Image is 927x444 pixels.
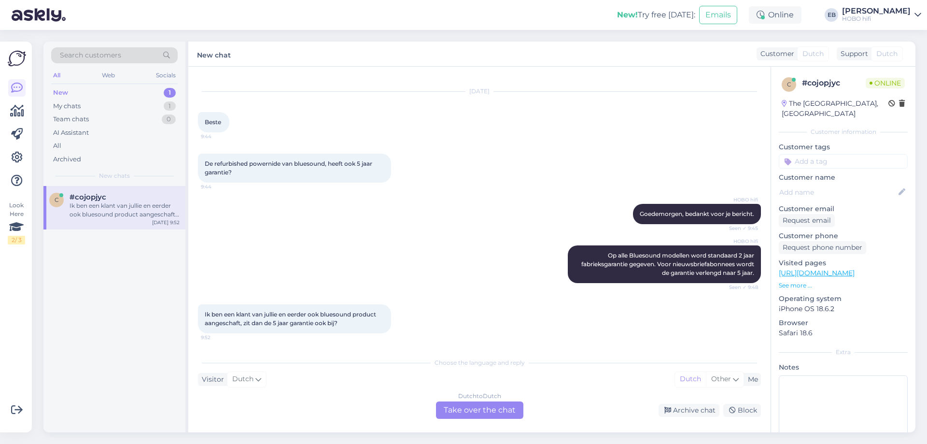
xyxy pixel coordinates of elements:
[53,128,89,138] div: AI Assistant
[53,101,81,111] div: My chats
[51,69,62,82] div: All
[722,225,758,232] span: Seen ✓ 9:45
[779,258,908,268] p: Visited pages
[699,6,737,24] button: Emails
[779,172,908,183] p: Customer name
[100,69,117,82] div: Web
[779,241,866,254] div: Request phone number
[749,6,801,24] div: Online
[866,78,905,88] span: Online
[876,49,898,59] span: Dutch
[779,304,908,314] p: iPhone OS 18.6.2
[723,404,761,417] div: Block
[162,115,176,124] div: 0
[802,49,824,59] span: Dutch
[779,294,908,304] p: Operating system
[779,231,908,241] p: Customer phone
[154,69,178,82] div: Socials
[787,81,791,88] span: c
[70,201,180,219] div: Ik ben een klant van jullie en eerder ook bluesound product aangeschaft, zit dan de 5 jaar garant...
[779,142,908,152] p: Customer tags
[581,252,756,276] span: Op alle Bluesound modellen word standaard 2 jaar fabrieksgarantie gegeven. Voor nieuwsbriefabonne...
[802,77,866,89] div: # cojopjyc
[8,49,26,68] img: Askly Logo
[198,358,761,367] div: Choose the language and reply
[675,372,706,387] div: Dutch
[842,7,921,23] a: [PERSON_NAME]HOBO hifi
[436,401,523,419] div: Take over the chat
[198,374,224,385] div: Visitor
[640,210,754,217] span: Goedemorgen, bedankt voor je bericht.
[722,238,758,245] span: HOBO hifi
[779,187,897,198] input: Add name
[722,196,758,203] span: HOBO hifi
[53,88,68,98] div: New
[458,392,501,401] div: Dutch to Dutch
[53,155,81,164] div: Archived
[779,362,908,372] p: Notes
[8,201,25,244] div: Look Here
[53,141,61,151] div: All
[782,99,888,119] div: The [GEOGRAPHIC_DATA], [GEOGRAPHIC_DATA]
[825,8,838,22] div: EB
[60,50,121,60] span: Search customers
[152,219,180,226] div: [DATE] 9:52
[164,88,176,98] div: 1
[779,281,908,290] p: See more ...
[99,172,130,180] span: New chats
[842,7,911,15] div: [PERSON_NAME]
[779,328,908,338] p: Safari 18.6
[205,311,378,327] span: Ik ben een klant van jullie en eerder ook bluesound product aangeschaft, zit dan de 5 jaar garant...
[757,49,794,59] div: Customer
[779,154,908,169] input: Add a tag
[711,374,731,383] span: Other
[744,374,758,385] div: Me
[201,183,237,190] span: 9:44
[201,133,237,140] span: 9:44
[722,284,758,291] span: Seen ✓ 9:48
[779,128,908,136] div: Customer information
[659,404,719,417] div: Archive chat
[201,334,237,341] span: 9:52
[53,115,89,124] div: Team chats
[232,374,253,385] span: Dutch
[779,318,908,328] p: Browser
[779,204,908,214] p: Customer email
[842,15,911,23] div: HOBO hifi
[779,348,908,357] div: Extra
[205,118,221,126] span: Beste
[617,9,695,21] div: Try free [DATE]:
[8,236,25,244] div: 2 / 3
[55,196,59,203] span: c
[70,193,106,201] span: #cojopjyc
[164,101,176,111] div: 1
[198,87,761,96] div: [DATE]
[617,10,638,19] b: New!
[837,49,868,59] div: Support
[779,269,855,277] a: [URL][DOMAIN_NAME]
[779,214,835,227] div: Request email
[205,160,374,176] span: De refurbished powernide van bluesound, heeft ook 5 jaar garantie?
[197,47,231,60] label: New chat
